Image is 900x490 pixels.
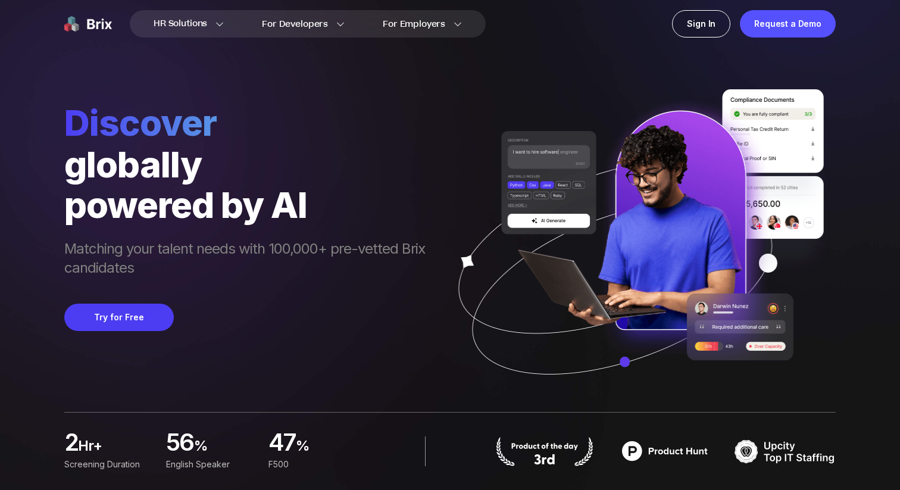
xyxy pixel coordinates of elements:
[268,432,296,455] span: 47
[64,304,174,331] button: Try for Free
[672,10,730,38] a: Sign In
[735,436,836,466] img: TOP IT STAFFING
[64,101,437,144] span: Discover
[64,432,78,455] span: 2
[78,436,152,460] span: hr+
[64,144,437,185] div: globally
[166,432,194,455] span: 56
[494,436,595,466] img: product hunt badge
[437,89,836,410] img: ai generate
[154,14,207,33] span: HR Solutions
[740,10,836,38] a: Request a Demo
[262,18,328,30] span: For Developers
[64,239,437,280] span: Matching your talent needs with 100,000+ pre-vetted Brix candidates
[296,436,356,460] span: %
[64,458,152,471] div: Screening duration
[64,185,437,225] div: powered by AI
[194,436,254,460] span: %
[268,458,356,471] div: F500
[614,436,715,466] img: product hunt badge
[383,18,445,30] span: For Employers
[166,458,254,471] div: English Speaker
